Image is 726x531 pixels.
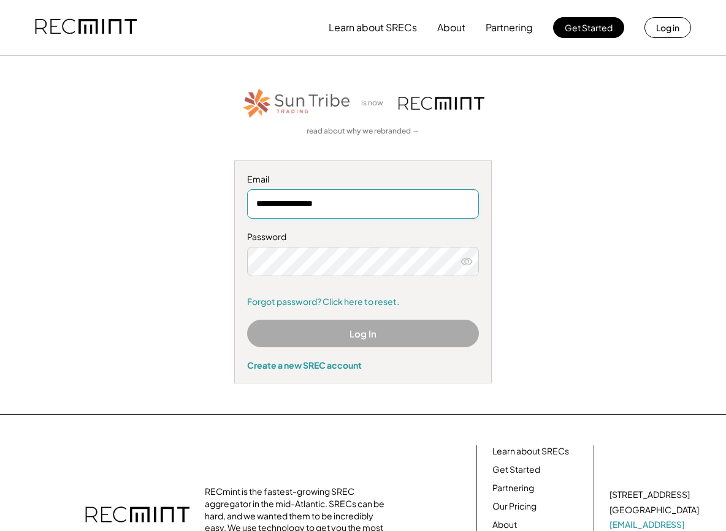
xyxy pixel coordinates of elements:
[553,17,624,38] button: Get Started
[609,504,699,516] div: [GEOGRAPHIC_DATA]
[492,500,537,513] a: Our Pricing
[247,296,479,308] a: Forgot password? Click here to reset.
[242,86,352,120] img: STT_Horizontal_Logo%2B-%2BColor.png
[486,15,533,40] button: Partnering
[437,15,465,40] button: About
[247,231,479,243] div: Password
[358,98,392,108] div: is now
[644,17,691,38] button: Log in
[247,320,479,347] button: Log In
[492,482,534,494] a: Partnering
[399,97,484,110] img: recmint-logotype%403x.png
[35,7,137,48] img: recmint-logotype%403x.png
[492,445,569,458] a: Learn about SRECs
[247,173,479,186] div: Email
[492,519,517,531] a: About
[329,15,417,40] button: Learn about SRECs
[307,126,419,137] a: read about why we rebranded →
[247,360,479,371] div: Create a new SREC account
[492,464,540,476] a: Get Started
[609,489,690,501] div: [STREET_ADDRESS]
